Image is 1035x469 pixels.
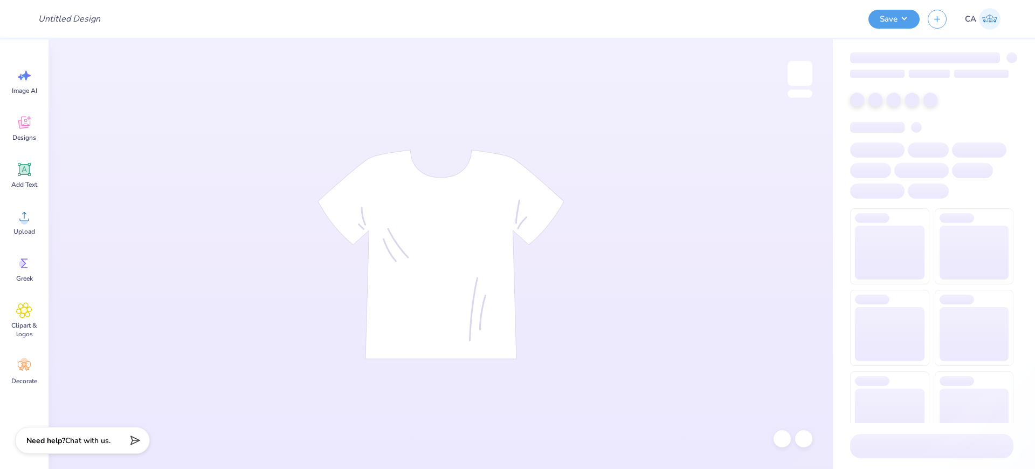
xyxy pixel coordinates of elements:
[16,274,33,283] span: Greek
[30,8,109,30] input: Untitled Design
[6,321,42,338] span: Clipart & logos
[979,8,1000,30] img: Chollene Anne Aranda
[11,180,37,189] span: Add Text
[26,436,65,446] strong: Need help?
[11,377,37,385] span: Decorate
[12,86,37,95] span: Image AI
[960,8,1005,30] a: CA
[868,10,920,29] button: Save
[318,149,564,359] img: tee-skeleton.svg
[65,436,111,446] span: Chat with us.
[965,13,976,25] span: CA
[13,227,35,236] span: Upload
[12,133,36,142] span: Designs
